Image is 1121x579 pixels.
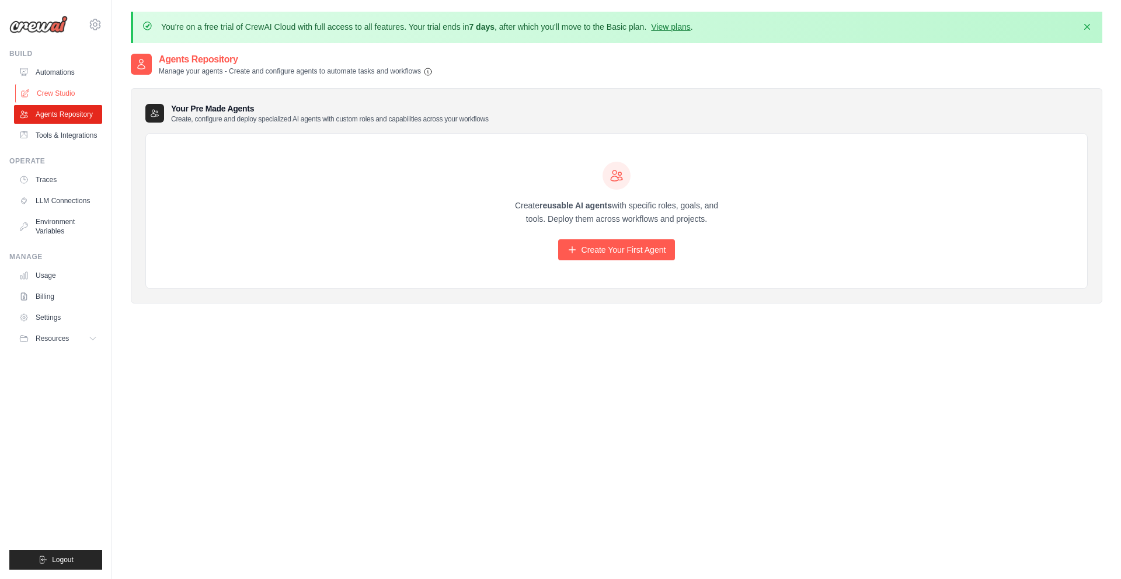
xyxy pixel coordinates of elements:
[15,84,103,103] a: Crew Studio
[159,67,433,76] p: Manage your agents - Create and configure agents to automate tasks and workflows
[36,334,69,343] span: Resources
[9,252,102,261] div: Manage
[469,22,495,32] strong: 7 days
[14,266,102,285] a: Usage
[171,103,489,124] h3: Your Pre Made Agents
[14,191,102,210] a: LLM Connections
[9,49,102,58] div: Build
[161,21,693,33] p: You're on a free trial of CrewAI Cloud with full access to all features. Your trial ends in , aft...
[14,212,102,240] a: Environment Variables
[539,201,612,210] strong: reusable AI agents
[14,170,102,189] a: Traces
[504,199,729,226] p: Create with specific roles, goals, and tools. Deploy them across workflows and projects.
[9,550,102,570] button: Logout
[14,308,102,327] a: Settings
[14,105,102,124] a: Agents Repository
[52,555,74,564] span: Logout
[9,156,102,166] div: Operate
[558,239,676,260] a: Create Your First Agent
[159,53,433,67] h2: Agents Repository
[14,126,102,145] a: Tools & Integrations
[171,114,489,124] p: Create, configure and deploy specialized AI agents with custom roles and capabilities across your...
[14,287,102,306] a: Billing
[9,16,68,33] img: Logo
[651,22,690,32] a: View plans
[14,329,102,348] button: Resources
[14,63,102,82] a: Automations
